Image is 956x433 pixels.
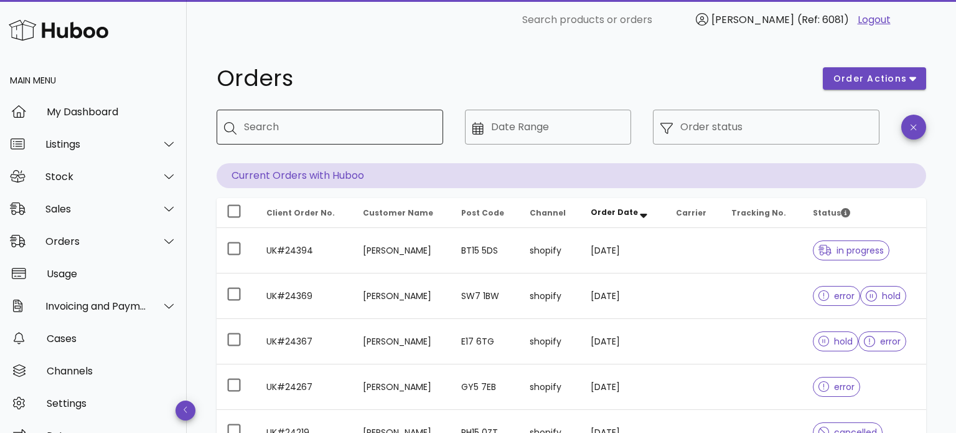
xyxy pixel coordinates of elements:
td: BT15 5DS [451,228,520,274]
span: Client Order No. [266,207,335,218]
td: GY5 7EB [451,364,520,410]
th: Channel [520,198,581,228]
span: error [818,383,855,391]
div: Sales [45,203,147,215]
span: (Ref: 6081) [797,12,849,27]
td: UK#24394 [256,228,353,274]
button: order actions [823,67,926,90]
td: E17 6TG [451,319,520,364]
td: shopify [520,228,581,274]
span: error [818,292,855,300]
td: [DATE] [581,319,666,364]
span: error [864,337,901,346]
td: UK#24369 [256,274,353,319]
a: Logout [858,12,891,27]
span: Post Code [461,207,504,218]
div: Listings [45,138,147,150]
p: Current Orders with Huboo [217,163,926,188]
div: Cases [47,333,177,345]
td: [DATE] [581,228,666,274]
td: UK#24267 [256,364,353,410]
th: Carrier [666,198,721,228]
span: order actions [833,72,907,85]
td: [DATE] [581,274,666,319]
td: UK#24367 [256,319,353,364]
td: shopify [520,319,581,364]
td: SW7 1BW [451,274,520,319]
div: Usage [47,268,177,280]
div: Stock [45,171,147,183]
span: hold [818,337,853,346]
h1: Orders [217,67,808,90]
td: shopify [520,274,581,319]
span: Tracking No. [731,207,786,218]
td: [DATE] [581,364,666,410]
span: in progress [818,246,884,255]
div: Orders [45,236,147,247]
th: Order Date: Sorted descending. Activate to remove sorting. [581,198,666,228]
th: Post Code [451,198,520,228]
td: [PERSON_NAME] [353,319,451,364]
span: Carrier [676,207,706,218]
span: Channel [530,207,566,218]
td: [PERSON_NAME] [353,364,451,410]
span: [PERSON_NAME] [711,12,794,27]
th: Tracking No. [721,198,803,228]
th: Customer Name [353,198,451,228]
span: hold [866,292,901,300]
td: [PERSON_NAME] [353,274,451,319]
div: My Dashboard [47,106,177,118]
div: Channels [47,365,177,377]
th: Client Order No. [256,198,353,228]
img: Huboo Logo [9,17,108,44]
td: [PERSON_NAME] [353,228,451,274]
td: shopify [520,364,581,410]
div: Invoicing and Payments [45,300,147,312]
th: Status [803,198,926,228]
span: Customer Name [363,207,433,218]
span: Order Date [591,207,638,217]
span: Status [813,207,850,218]
div: Settings [47,397,177,409]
